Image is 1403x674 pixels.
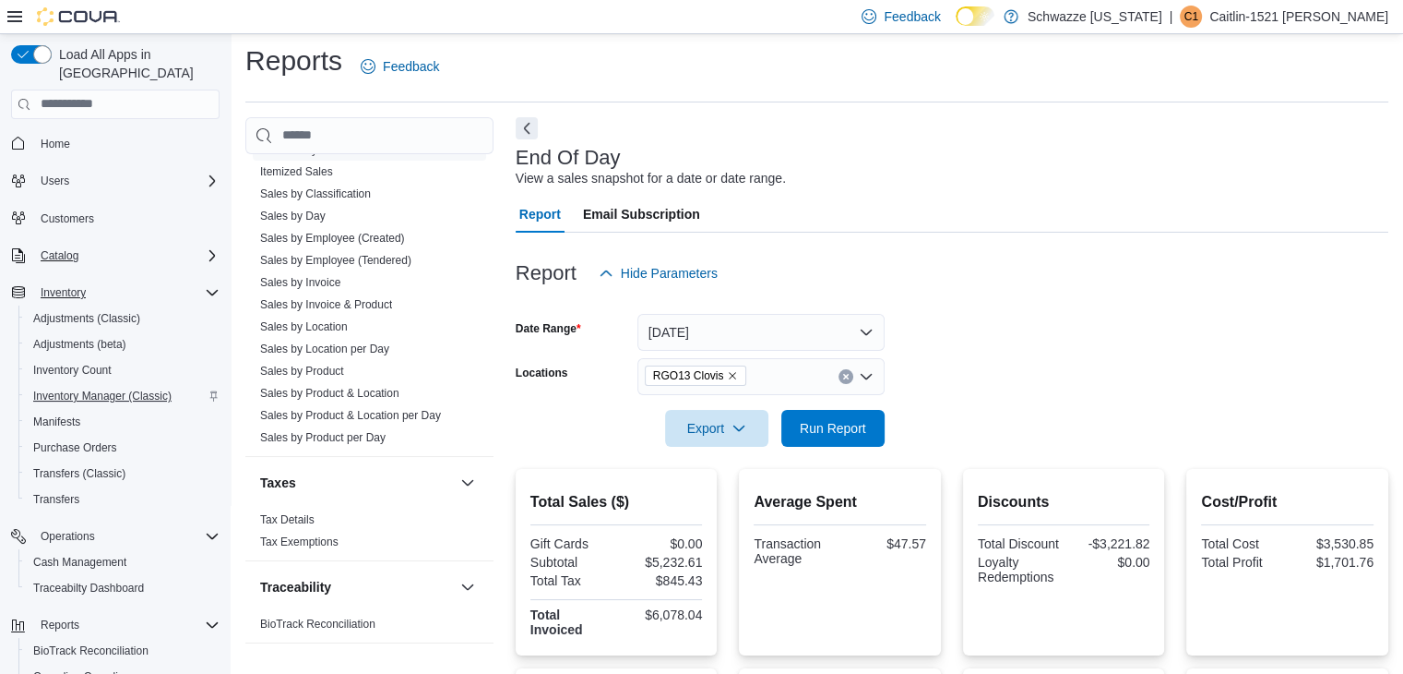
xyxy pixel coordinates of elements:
p: Schwazze [US_STATE] [1028,6,1162,28]
h3: Taxes [260,474,296,492]
div: $47.57 [844,536,926,551]
a: Transfers (Classic) [26,463,133,485]
button: [DATE] [637,314,885,351]
div: $6,078.04 [620,608,702,622]
div: Total Profit [1201,555,1283,570]
span: Transfers [26,488,220,511]
a: Sales by Employee (Created) [260,232,405,245]
div: Loyalty Redemptions [978,555,1060,584]
div: $0.00 [620,536,702,551]
button: Traceability [260,578,453,596]
a: Sales by Product & Location per Day [260,409,441,422]
span: Sales by Classification [260,187,371,201]
div: Gift Cards [530,536,612,551]
span: BioTrack Reconciliation [33,644,149,658]
span: Feedback [383,57,439,76]
span: Sales by Invoice & Product [260,297,392,312]
div: Taxes [245,509,493,560]
span: Inventory Manager (Classic) [33,389,172,403]
a: Adjustments (Classic) [26,307,148,330]
span: Customers [33,207,220,230]
div: $3,530.85 [1291,536,1373,551]
button: Reports [4,612,227,638]
span: Purchase Orders [33,440,117,455]
div: View a sales snapshot for a date or date range. [516,169,786,188]
span: Purchase Orders [26,437,220,459]
span: Catalog [33,245,220,267]
span: Sales by Product & Location per Day [260,408,441,423]
a: Inventory Manager (Classic) [26,385,179,407]
a: BioTrack Reconciliation [260,618,375,631]
button: Export [665,410,768,447]
button: Customers [4,205,227,232]
button: Taxes [260,474,453,492]
button: Inventory Count [18,357,227,383]
span: Export [676,410,757,447]
span: Reports [33,614,220,636]
button: Taxes [457,472,479,494]
a: Sales by Invoice & Product [260,298,392,311]
img: Cova [37,7,120,26]
span: Sales by Location per Day [260,342,389,356]
div: Subtotal [530,555,612,570]
p: | [1170,6,1173,28]
button: Hide Parameters [591,255,725,292]
a: Cash Management [26,551,134,573]
button: Adjustments (beta) [18,331,227,357]
h3: End Of Day [516,147,621,169]
button: Remove RGO13 Clovis from selection in this group [727,370,738,381]
a: End Of Day [260,143,317,156]
h2: Average Spent [754,491,926,513]
button: Next [516,117,538,139]
div: Total Discount [978,536,1060,551]
div: $1,701.76 [1291,555,1373,570]
button: Inventory [4,280,227,306]
a: Home [33,133,77,155]
span: Sales by Product & Location [260,386,399,401]
span: Manifests [33,415,80,429]
span: Inventory [33,282,220,304]
a: Sales by Location [260,320,348,333]
div: Traceability [245,613,493,643]
span: Adjustments (Classic) [33,311,140,326]
span: Feedback [884,7,940,26]
span: Traceabilty Dashboard [26,577,220,599]
span: Sales by Invoice [260,275,340,290]
button: Users [33,170,77,192]
a: Adjustments (beta) [26,333,134,355]
button: Catalog [4,243,227,269]
button: Adjustments (Classic) [18,306,227,331]
span: BioTrack Reconciliation [260,617,375,632]
a: BioTrack Reconciliation [26,640,156,662]
a: Sales by Day [260,210,326,223]
a: Sales by Employee (Tendered) [260,254,411,267]
button: Catalog [33,245,86,267]
div: Total Tax [530,573,612,588]
button: Clear input [838,369,853,384]
span: Adjustments (beta) [33,337,126,352]
span: Hide Parameters [621,264,718,283]
a: Customers [33,208,101,230]
span: Cash Management [33,555,126,570]
button: Transfers (Classic) [18,461,227,487]
div: Total Cost [1201,536,1283,551]
button: Operations [4,524,227,549]
span: Cash Management [26,551,220,573]
button: Open list of options [859,369,874,384]
button: Manifests [18,409,227,435]
button: Home [4,130,227,157]
span: Sales by Employee (Created) [260,231,405,246]
span: Operations [41,529,95,544]
span: Tax Details [260,512,315,527]
a: Tax Exemptions [260,536,339,548]
button: Traceability [457,576,479,598]
a: Purchase Orders [26,437,125,459]
span: Reports [41,618,79,632]
span: Dark Mode [956,26,957,27]
a: Sales by Location per Day [260,343,389,355]
span: Sales by Employee (Tendered) [260,253,411,268]
span: Transfers [33,492,79,507]
div: $5,232.61 [620,555,702,570]
span: Run Report [800,419,866,438]
a: Manifests [26,411,88,433]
